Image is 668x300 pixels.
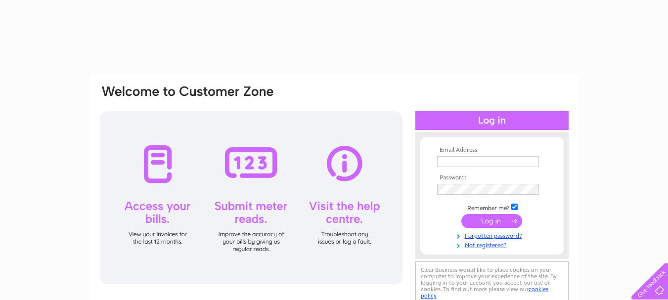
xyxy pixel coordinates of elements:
[435,147,549,154] th: Email Address:
[421,286,548,299] a: cookies policy
[461,214,522,228] input: Submit
[437,240,549,249] a: Not registered?
[435,202,549,212] td: Remember me?
[437,230,549,240] a: Forgotten password?
[435,174,549,181] th: Password:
